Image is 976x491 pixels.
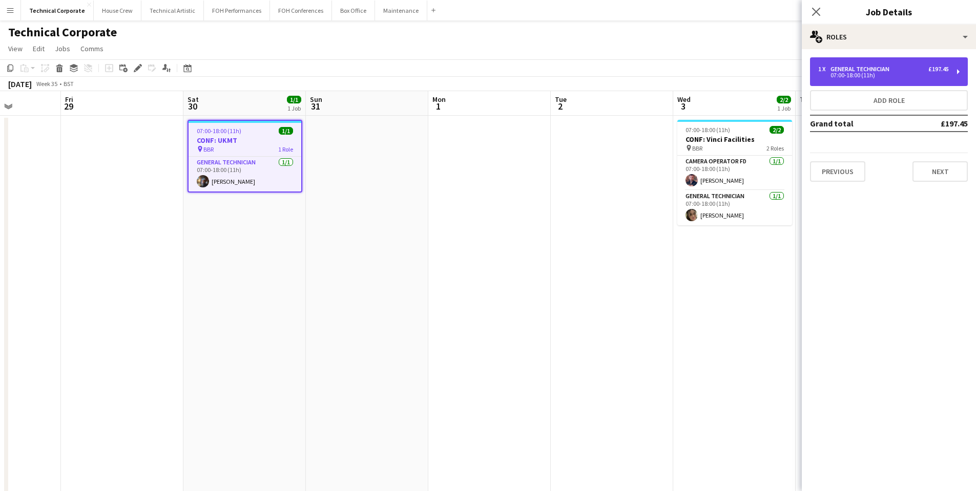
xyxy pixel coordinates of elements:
[800,95,813,104] span: Thu
[676,100,691,112] span: 3
[777,96,791,103] span: 2/2
[686,126,730,134] span: 07:00-18:00 (11h)
[189,157,301,191] app-card-role: General Technician1/107:00-18:00 (11h)[PERSON_NAME]
[64,80,74,88] div: BST
[830,66,894,73] div: General Technician
[553,100,567,112] span: 2
[810,115,907,132] td: Grand total
[770,126,784,134] span: 2/2
[912,161,968,182] button: Next
[76,42,108,55] a: Comms
[64,100,73,112] span: 29
[189,136,301,145] h3: CONF: UKMT
[802,5,976,18] h3: Job Details
[8,79,32,89] div: [DATE]
[197,127,241,135] span: 07:00-18:00 (11h)
[810,90,968,111] button: Add role
[21,1,94,20] button: Technical Corporate
[375,1,427,20] button: Maintenance
[677,95,691,104] span: Wed
[287,96,301,103] span: 1/1
[287,104,301,112] div: 1 Job
[65,95,73,104] span: Fri
[188,120,302,193] app-job-card: 07:00-18:00 (11h)1/1CONF: UKMT BBR1 RoleGeneral Technician1/107:00-18:00 (11h)[PERSON_NAME]
[188,95,199,104] span: Sat
[798,100,813,112] span: 4
[818,66,830,73] div: 1 x
[907,115,968,132] td: £197.45
[278,145,293,153] span: 1 Role
[51,42,74,55] a: Jobs
[677,135,792,144] h3: CONF: Vinci Facilities
[308,100,322,112] span: 31
[94,1,141,20] button: House Crew
[33,44,45,53] span: Edit
[203,145,214,153] span: BBR
[802,25,976,49] div: Roles
[8,44,23,53] span: View
[8,25,117,40] h1: Technical Corporate
[677,156,792,190] app-card-role: Camera Operator FD1/107:00-18:00 (11h)[PERSON_NAME]
[777,104,791,112] div: 1 Job
[677,120,792,225] app-job-card: 07:00-18:00 (11h)2/2CONF: Vinci Facilities BBR2 RolesCamera Operator FD1/107:00-18:00 (11h)[PERSO...
[332,1,375,20] button: Box Office
[29,42,49,55] a: Edit
[431,100,446,112] span: 1
[34,80,59,88] span: Week 35
[4,42,27,55] a: View
[186,100,199,112] span: 30
[692,144,702,152] span: BBR
[270,1,332,20] button: FOH Conferences
[279,127,293,135] span: 1/1
[310,95,322,104] span: Sun
[80,44,103,53] span: Comms
[55,44,70,53] span: Jobs
[766,144,784,152] span: 2 Roles
[204,1,270,20] button: FOH Performances
[818,73,949,78] div: 07:00-18:00 (11h)
[432,95,446,104] span: Mon
[677,190,792,225] app-card-role: General Technician1/107:00-18:00 (11h)[PERSON_NAME]
[141,1,204,20] button: Technical Artistic
[810,161,865,182] button: Previous
[555,95,567,104] span: Tue
[928,66,949,73] div: £197.45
